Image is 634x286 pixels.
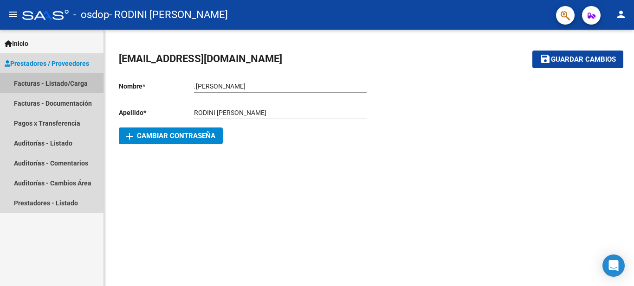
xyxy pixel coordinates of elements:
[109,5,228,25] span: - RODINI [PERSON_NAME]
[119,127,223,144] button: Cambiar Contraseña
[126,132,215,140] span: Cambiar Contraseña
[5,38,28,49] span: Inicio
[124,131,135,142] mat-icon: add
[119,53,282,64] span: [EMAIL_ADDRESS][DOMAIN_NAME]
[615,9,627,20] mat-icon: person
[7,9,19,20] mat-icon: menu
[5,58,89,69] span: Prestadores / Proveedores
[532,51,623,68] button: Guardar cambios
[119,81,194,91] p: Nombre
[73,5,109,25] span: - osdop
[119,108,194,118] p: Apellido
[551,56,616,64] span: Guardar cambios
[602,254,625,277] div: Open Intercom Messenger
[540,53,551,64] mat-icon: save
